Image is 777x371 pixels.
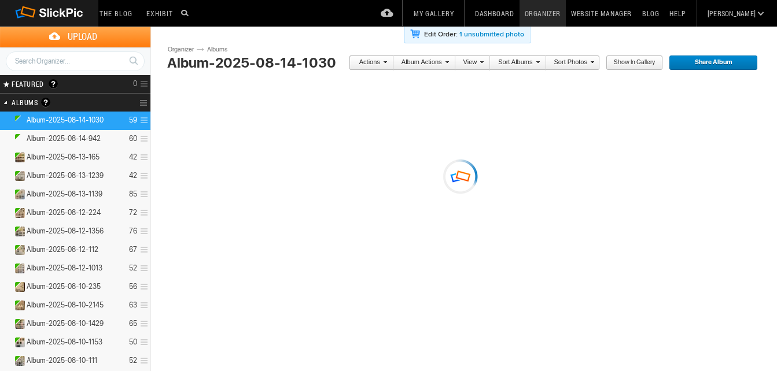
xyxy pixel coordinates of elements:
[1,227,12,235] a: Expand
[27,171,104,180] span: Album-2025-08-13-1239
[123,51,144,71] a: Search
[606,55,655,71] span: Show in Gallery
[27,300,104,310] span: Album-2025-08-10-2145
[10,153,25,162] ins: Public Album
[10,245,25,255] ins: Public Album
[546,55,594,71] a: Sort Photos
[27,116,104,125] span: Album-2025-08-14-1030
[1,264,12,272] a: Expand
[1,319,12,328] a: Expand
[27,134,101,143] span: Album-2025-08-14-942
[10,356,25,366] ins: Public Album
[1,171,12,180] a: Expand
[27,264,102,273] span: Album-2025-08-12-1013
[1,153,12,161] a: Expand
[10,227,25,236] ins: Public Album
[434,155,487,197] div: Loading ...
[27,190,102,199] span: Album-2025-08-13-1139
[393,55,449,71] a: Album Actions
[27,245,98,254] span: Album-2025-08-12-112
[1,245,12,254] a: Expand
[10,264,25,273] ins: Public Album
[27,337,102,347] span: Album-2025-08-10-1153
[14,27,150,47] span: Upload
[27,208,101,217] span: Album-2025-08-12-224
[10,337,25,347] ins: Public Album
[179,6,193,20] input: Search photos on SlickPic...
[10,134,25,144] ins: Public Album
[10,282,25,292] ins: Public Album
[606,55,663,71] a: Show in Gallery
[6,51,145,71] input: Search Organizer...
[10,300,25,310] ins: Public Album
[1,300,12,309] a: Expand
[1,208,12,217] a: Expand
[490,55,539,71] a: Sort Albums
[1,190,12,198] a: Expand
[349,55,387,71] a: Actions
[27,282,101,291] span: Album-2025-08-10-235
[204,45,239,54] a: Albums
[27,356,97,365] span: Album-2025-08-10-111
[455,55,484,71] a: View
[27,319,104,328] span: Album-2025-08-10-1429
[459,30,524,39] a: 1 unsubmitted photo
[12,94,109,112] h2: Albums
[1,116,12,124] a: Collapse
[10,208,25,218] ins: Public Album
[8,79,44,88] span: FEATURED
[1,282,12,291] a: Expand
[669,55,750,71] span: Share Album
[10,319,25,329] ins: Public Album
[424,30,458,39] b: Edit Order:
[1,337,12,346] a: Expand
[10,116,25,125] ins: Public Album
[10,171,25,181] ins: Public Album
[27,153,100,162] span: Album-2025-08-13-165
[27,227,104,236] span: Album-2025-08-12-1356
[10,190,25,199] ins: Public Album
[1,356,12,365] a: Expand
[1,134,12,143] a: Expand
